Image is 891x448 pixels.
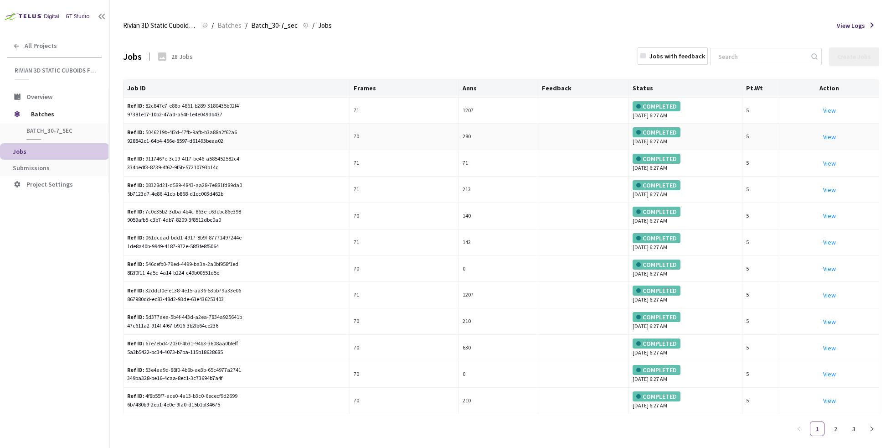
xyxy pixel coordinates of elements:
[633,154,680,164] div: COMPLETED
[127,295,346,304] div: 867980dd-ec83-48d2-93de-63e436253403
[823,291,836,299] a: View
[318,20,332,31] span: Jobs
[633,180,738,199] div: [DATE] 6:27 AM
[742,203,780,229] td: 5
[742,388,780,414] td: 5
[633,286,680,296] div: COMPLETED
[127,163,346,172] div: 334bedf3-8739-4f62-9f5b-57210793b14c
[123,20,197,31] span: Rivian 3D Static Cuboids fixed[2024-25]
[211,20,214,31] li: /
[633,154,738,172] div: [DATE] 6:27 AM
[127,242,346,251] div: 1de8a40b-9949-4187-972e-58f3fe8f5064
[837,53,871,60] div: Create Jobs
[633,260,738,278] div: [DATE] 6:27 AM
[66,12,90,21] div: GT Studio
[350,177,459,203] td: 71
[26,180,73,188] span: Project Settings
[127,340,144,347] b: Ref ID:
[127,260,244,269] div: 546cefb0-79ed-4499-ba3a-2a0bf958f1ed
[837,21,865,31] span: View Logs
[13,147,26,156] span: Jobs
[742,361,780,388] td: 5
[810,422,824,436] a: 1
[846,422,861,436] li: 3
[350,256,459,282] td: 70
[459,308,538,335] td: 210
[633,127,738,146] div: [DATE] 6:27 AM
[633,233,738,252] div: [DATE] 6:27 AM
[633,391,738,410] div: [DATE] 6:27 AM
[127,374,346,383] div: 349ba328-be16-4caa-8ec1-3c73694b7a4f
[633,101,680,111] div: COMPLETED
[350,203,459,229] td: 70
[742,124,780,150] td: 5
[171,52,193,62] div: 28 Jobs
[796,426,802,432] span: left
[127,366,244,375] div: 53e4aa9d-88f0-4b6b-ae3b-65c4977a2741
[459,361,538,388] td: 0
[350,98,459,124] td: 71
[742,229,780,256] td: 5
[123,49,142,63] div: Jobs
[823,238,836,246] a: View
[823,396,836,405] a: View
[633,365,738,384] div: [DATE] 6:27 AM
[127,339,244,348] div: 67e7ebd4-2030-4b31-94b3-3608aa0bfeff
[823,133,836,141] a: View
[823,159,836,167] a: View
[25,42,57,50] span: All Projects
[26,127,94,135] span: Batch_30-7_sec
[538,79,629,98] th: Feedback
[633,180,680,190] div: COMPLETED
[633,101,738,120] div: [DATE] 6:27 AM
[649,51,705,61] div: Jobs with feedback
[127,216,346,224] div: 9059afb5-c3b7-4db7-8209-3f8512dbc0a0
[459,177,538,203] td: 213
[780,79,879,98] th: Action
[127,269,346,277] div: 8f2f0f11-4a5c-4a14-b224-c49b00551d5e
[127,322,346,330] div: 47c611a2-914f-4f67-b916-3b2fb64ce236
[350,335,459,361] td: 70
[869,426,875,432] span: right
[127,234,244,242] div: 061dcdad-bdd1-4917-8b9f-87771497244e
[350,308,459,335] td: 70
[245,20,247,31] li: /
[459,79,538,98] th: Anns
[823,186,836,194] a: View
[633,207,738,225] div: [DATE] 6:27 AM
[127,102,144,109] b: Ref ID:
[633,339,738,357] div: [DATE] 6:27 AM
[127,234,144,241] b: Ref ID:
[15,67,96,74] span: Rivian 3D Static Cuboids fixed[2024-25]
[810,422,824,436] li: 1
[31,105,93,123] span: Batches
[127,182,144,188] b: Ref ID:
[13,164,50,172] span: Submissions
[633,207,680,217] div: COMPLETED
[459,229,538,256] td: 142
[127,260,144,267] b: Ref ID:
[792,422,806,436] li: Previous Page
[251,20,298,31] span: Batch_30-7_sec
[459,124,538,150] td: 280
[127,128,244,137] div: 5046219b-4f2d-47fb-9afb-b3a88a2f62a6
[312,20,314,31] li: /
[127,110,346,119] div: 97381e17-10b2-47ad-a54f-1e4e049db437
[742,282,780,308] td: 5
[742,256,780,282] td: 5
[127,313,244,322] div: 5d377aea-5b4f-443d-a2ea-7834a925641b
[127,287,144,294] b: Ref ID:
[127,208,244,216] div: 7c0e35b2-3dba-4b4c-863e-c63cbc86e398
[633,127,680,137] div: COMPLETED
[127,181,244,190] div: 08328d21-d589-4843-aa28-7e881fd89da0
[127,392,144,399] b: Ref ID:
[459,256,538,282] td: 0
[629,79,742,98] th: Status
[633,391,680,401] div: COMPLETED
[742,335,780,361] td: 5
[459,282,538,308] td: 1207
[823,106,836,115] a: View
[633,312,738,331] div: [DATE] 6:27 AM
[633,365,680,375] div: COMPLETED
[127,392,244,401] div: 4f8b55f7-ace0-4a13-b3c0-6ececf9d2699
